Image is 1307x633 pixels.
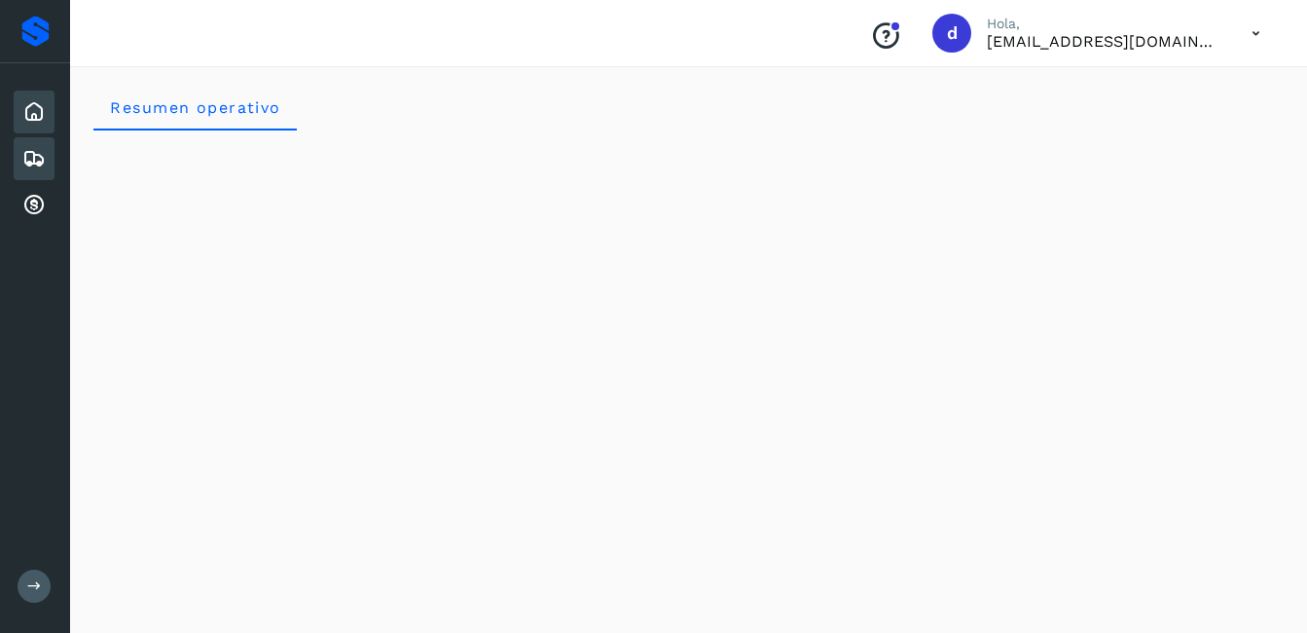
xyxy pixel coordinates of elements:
[987,16,1220,32] p: Hola,
[14,91,54,133] div: Inicio
[987,32,1220,51] p: dcordero@grupoterramex.com
[14,137,54,180] div: Embarques
[109,98,281,117] span: Resumen operativo
[14,184,54,227] div: Cuentas por cobrar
